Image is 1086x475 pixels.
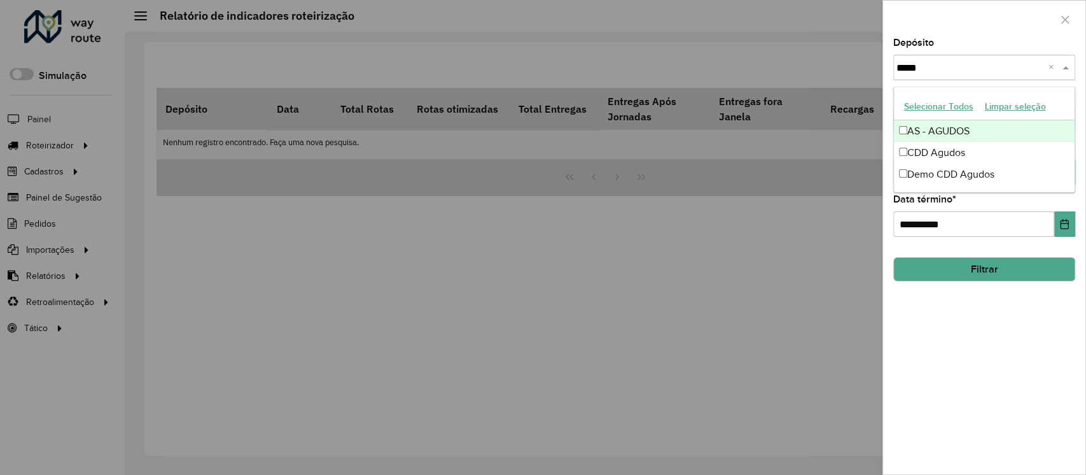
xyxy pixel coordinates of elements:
span: Clear all [1048,60,1059,75]
div: AS - AGUDOS [894,120,1075,142]
button: Limpar seleção [979,97,1052,117]
div: Demo CDD Agudos [894,164,1075,185]
button: Filtrar [893,257,1075,281]
label: Depósito [893,35,934,50]
button: Choose Date [1054,211,1075,237]
label: Data término [893,192,956,207]
button: Selecionar Todos [898,97,979,117]
div: CDD Agudos [894,142,1075,164]
ng-dropdown-panel: Options list [893,87,1075,193]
